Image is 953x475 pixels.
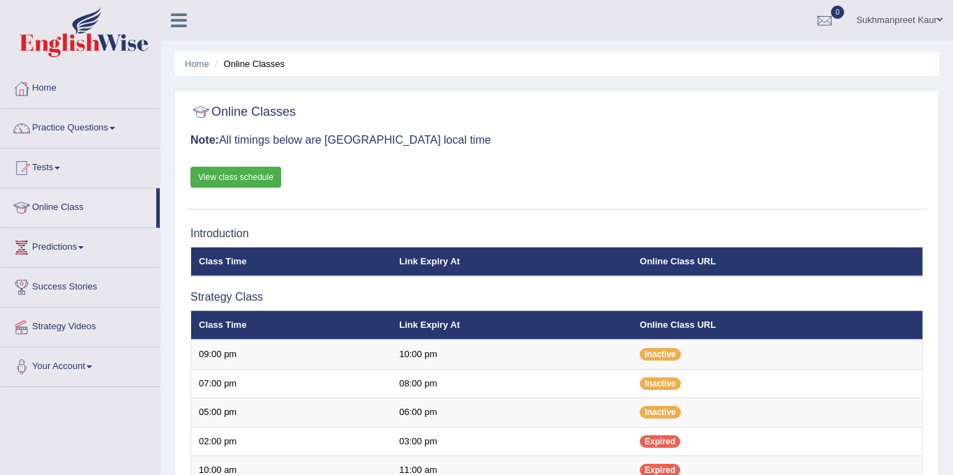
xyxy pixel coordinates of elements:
[190,227,923,240] h3: Introduction
[640,406,681,419] span: Inactive
[191,427,392,456] td: 02:00 pm
[1,69,160,104] a: Home
[190,134,923,146] h3: All timings below are [GEOGRAPHIC_DATA] local time
[391,340,632,369] td: 10:00 pm
[190,167,281,188] a: View class schedule
[1,228,160,263] a: Predictions
[191,247,392,276] th: Class Time
[831,6,845,19] span: 0
[191,340,392,369] td: 09:00 pm
[632,247,922,276] th: Online Class URL
[1,188,156,223] a: Online Class
[1,347,160,382] a: Your Account
[391,427,632,456] td: 03:00 pm
[391,247,632,276] th: Link Expiry At
[185,59,209,69] a: Home
[1,308,160,342] a: Strategy Videos
[640,377,681,390] span: Inactive
[1,149,160,183] a: Tests
[190,134,219,146] b: Note:
[391,369,632,398] td: 08:00 pm
[1,109,160,144] a: Practice Questions
[191,310,392,340] th: Class Time
[191,369,392,398] td: 07:00 pm
[391,398,632,428] td: 06:00 pm
[1,268,160,303] a: Success Stories
[391,310,632,340] th: Link Expiry At
[640,348,681,361] span: Inactive
[190,102,296,123] h2: Online Classes
[191,398,392,428] td: 05:00 pm
[211,57,285,70] li: Online Classes
[640,435,680,448] span: Expired
[632,310,922,340] th: Online Class URL
[190,291,923,303] h3: Strategy Class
